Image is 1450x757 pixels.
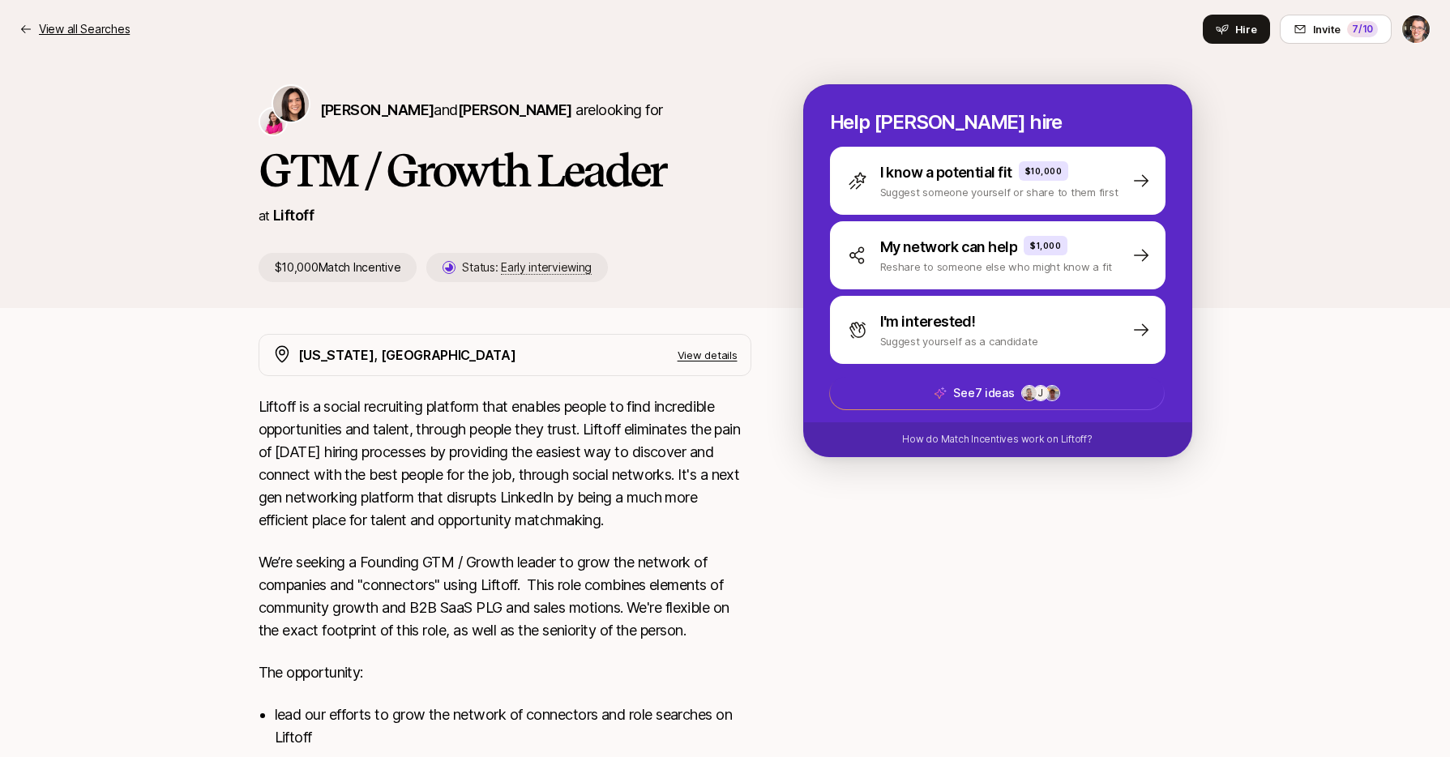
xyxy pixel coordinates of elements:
p: are looking for [320,99,663,122]
button: Hire [1203,15,1270,44]
button: Invite7/10 [1280,15,1392,44]
p: We’re seeking a Founding GTM / Growth leader to grow the network of companies and "connectors" us... [259,551,751,642]
a: Liftoff [273,207,314,224]
p: Reshare to someone else who might know a fit [880,259,1113,275]
p: Liftoff is a social recruiting platform that enables people to find incredible opportunities and ... [259,396,751,532]
li: lead our efforts to grow the network of connectors and role searches on Liftoff [275,704,751,749]
img: Eric Smith [1402,15,1430,43]
p: Help [PERSON_NAME] hire [830,111,1166,134]
p: Suggest someone yourself or share to them first [880,184,1119,200]
p: The opportunity: [259,661,751,684]
img: dbb69939_042d_44fe_bb10_75f74df84f7f.jpg [1021,386,1036,400]
span: Invite [1313,21,1341,37]
p: Status: [462,258,592,277]
button: Eric Smith [1401,15,1431,44]
span: [PERSON_NAME] [458,101,572,118]
span: Hire [1235,21,1257,37]
img: Eleanor Morgan [273,86,309,122]
button: See7 ideasJ [829,376,1165,410]
span: Early interviewing [501,260,592,275]
p: View details [678,347,738,363]
p: How do Match Incentives work on Liftoff? [902,432,1092,447]
p: $10,000 [1025,165,1063,177]
img: Emma Frane [260,109,286,135]
p: I know a potential fit [880,161,1012,184]
p: $10,000 Match Incentive [259,253,417,282]
p: [US_STATE], [GEOGRAPHIC_DATA] [298,344,516,366]
p: Suggest yourself as a candidate [880,333,1038,349]
span: and [434,101,571,118]
p: See 7 ideas [953,383,1014,403]
p: at [259,205,270,226]
h1: GTM / Growth Leader [259,146,751,195]
p: I'm interested! [880,310,976,333]
div: 7 /10 [1347,21,1378,37]
p: J [1037,388,1043,398]
p: View all Searches [39,19,130,39]
span: [PERSON_NAME] [320,101,434,118]
img: ACg8ocJgLS4_X9rs-p23w7LExaokyEoWgQo9BGx67dOfttGDosg=s160-c [1044,386,1059,400]
p: $1,000 [1030,239,1061,252]
p: My network can help [880,236,1018,259]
